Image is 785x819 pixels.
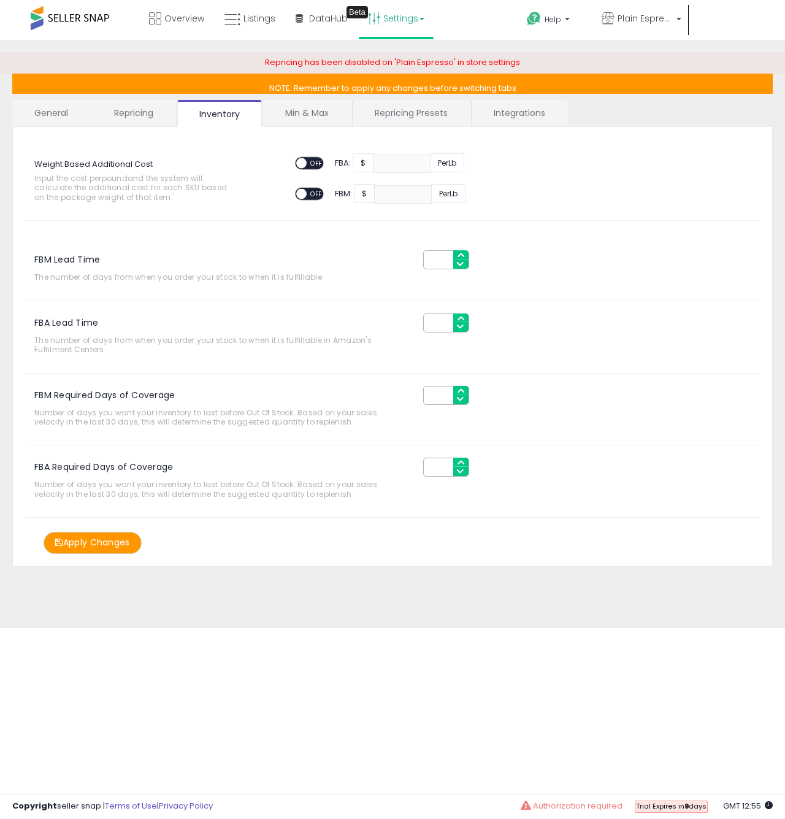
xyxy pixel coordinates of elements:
[472,100,567,126] a: Integrations
[92,100,175,126] a: Repricing
[34,336,405,355] span: The number of days from when you order your stock to when it is fulfillable in Amazon's Fulfilmen...
[309,12,348,25] span: DataHub
[307,189,326,199] span: OFF
[265,56,520,68] span: Repricing has been disabled on 'Plain Espresso' in store settings
[347,6,368,18] div: Tooltip anchor
[545,14,561,25] span: Help
[517,2,591,40] a: Help
[164,12,204,25] span: Overview
[12,74,773,94] p: NOTE: Remember to apply any changes before switching tabs
[25,313,98,326] label: FBA Lead Time
[25,458,173,471] label: FBA Required Days of Coverage
[34,272,405,282] span: The number of days from when you order your stock to when it is fulfillable
[354,184,375,203] span: $
[34,174,239,202] span: Input the cost per pound and the system will calculate the additional cost for each SKU based on ...
[263,100,351,126] a: Min & Max
[34,480,405,499] span: Number of days you want your inventory to last before Out Of Stock. Based on your sales velocity ...
[335,188,352,199] span: FBM:
[12,100,91,126] a: General
[34,408,405,427] span: Number of days you want your inventory to last before Out Of Stock. Based on your sales velocity ...
[44,532,142,553] button: Apply Changes
[430,153,464,172] span: Per Lb
[526,11,542,26] i: Get Help
[618,12,673,25] span: Plain Espresso
[34,155,153,171] label: Weight Based Additional Cost
[25,250,100,263] label: FBM Lead Time
[243,12,275,25] span: Listings
[353,153,373,172] span: $
[307,158,326,169] span: OFF
[431,184,465,203] span: Per Lb
[25,386,175,399] label: FBM Required Days of Coverage
[177,100,262,127] a: Inventory
[335,157,351,169] span: FBA:
[353,100,470,126] a: Repricing Presets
